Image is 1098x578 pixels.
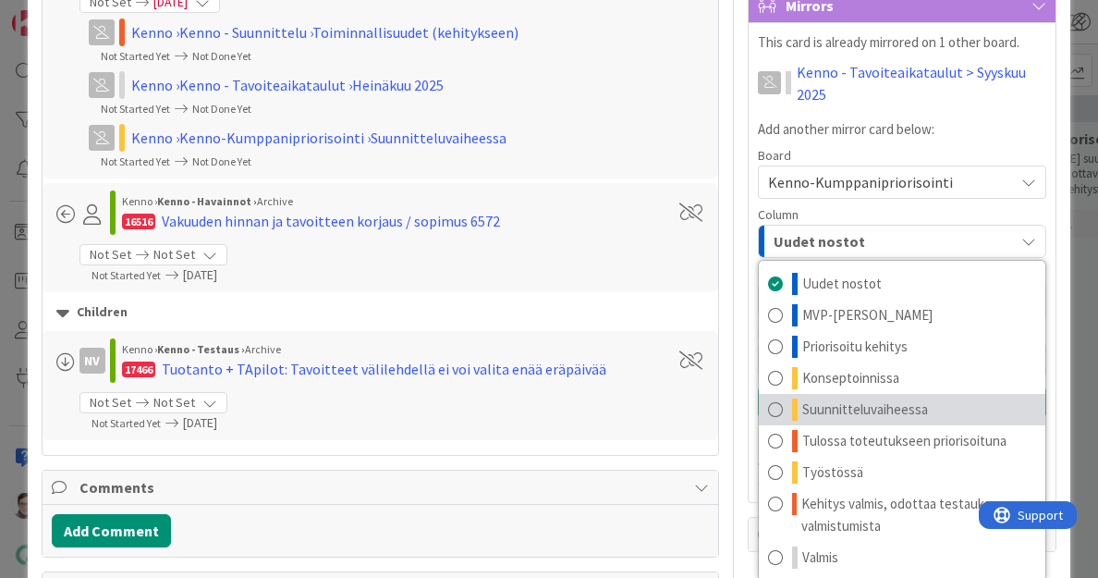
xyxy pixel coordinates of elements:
[131,127,612,149] div: Kenno › Kenno-Kumppanipriorisointi › Suunnitteluvaiheessa
[131,74,612,96] div: Kenno › Kenno - Tavoiteaikataulut › Heinäkuu 2025
[759,542,1045,573] a: Valmis
[153,393,195,412] span: Not Set
[153,245,195,264] span: Not Set
[122,362,155,377] div: 17466
[257,194,293,208] span: Archive
[91,416,161,430] span: Not Started Yet
[101,154,170,168] span: Not Started Yet
[183,265,264,285] span: [DATE]
[768,173,953,191] span: Kenno-Kumppanipriorisointi
[802,367,899,389] span: Konseptoinnissa
[759,300,1045,331] a: MVP-[PERSON_NAME]
[157,342,245,356] b: Kenno - Testaus ›
[802,430,1006,452] span: Tulossa toteutukseen priorisoituna
[90,393,131,412] span: Not Set
[758,208,799,221] span: Column
[122,194,157,208] span: Kenno ›
[802,461,863,484] span: Työstössä
[192,154,251,168] span: Not Done Yet
[759,363,1045,394] a: Konseptoinnissa
[758,225,1046,258] button: Uudet nostot
[758,119,1046,141] p: Add another mirror card below:
[157,194,257,208] b: Kenno - Havainnot ›
[39,3,84,25] span: Support
[802,304,933,326] span: MVP-[PERSON_NAME]
[192,49,251,63] span: Not Done Yet
[122,342,157,356] span: Kenno ›
[101,102,170,116] span: Not Started Yet
[759,425,1045,457] a: Tulossa toteutukseen priorisoituna
[801,493,1036,537] span: Kehitys valmis, odottaa testauksen valmistumista
[122,214,155,229] div: 16516
[802,547,838,569] span: Valmis
[802,273,882,295] span: Uudet nostot
[759,268,1045,300] a: Uudet nostot
[802,336,908,358] span: Priorisoitu kehitys
[774,229,865,253] span: Uudet nostot
[802,399,928,421] span: Suunnitteluvaiheessa
[56,302,705,323] div: Children
[162,358,606,380] div: Tuotanto + TApilot: Tavoitteet välilehdellä ei voi valita enää eräpäivää
[759,488,1045,542] a: Kehitys valmis, odottaa testauksen valmistumista
[758,149,791,162] span: Board
[91,268,161,282] span: Not Started Yet
[797,61,1046,105] a: Kenno - Tavoiteaikataulut > Syyskuu 2025
[52,514,171,547] button: Add Comment
[79,476,686,498] span: Comments
[759,394,1045,425] a: Suunnitteluvaiheessa
[183,413,264,433] span: [DATE]
[759,457,1045,488] a: Työstössä
[192,102,251,116] span: Not Done Yet
[101,49,170,63] span: Not Started Yet
[79,348,105,374] div: NV
[162,210,500,232] div: Vakuuden hinnan ja tavoitteen korjaus / sopimus 6572
[131,21,612,43] div: Kenno › Kenno - Suunnittelu › Toiminnallisuudet (kehitykseen)
[759,331,1045,363] a: Priorisoitu kehitys
[245,342,281,356] span: Archive
[758,32,1046,54] p: This card is already mirrored on 1 other board.
[90,245,131,264] span: Not Set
